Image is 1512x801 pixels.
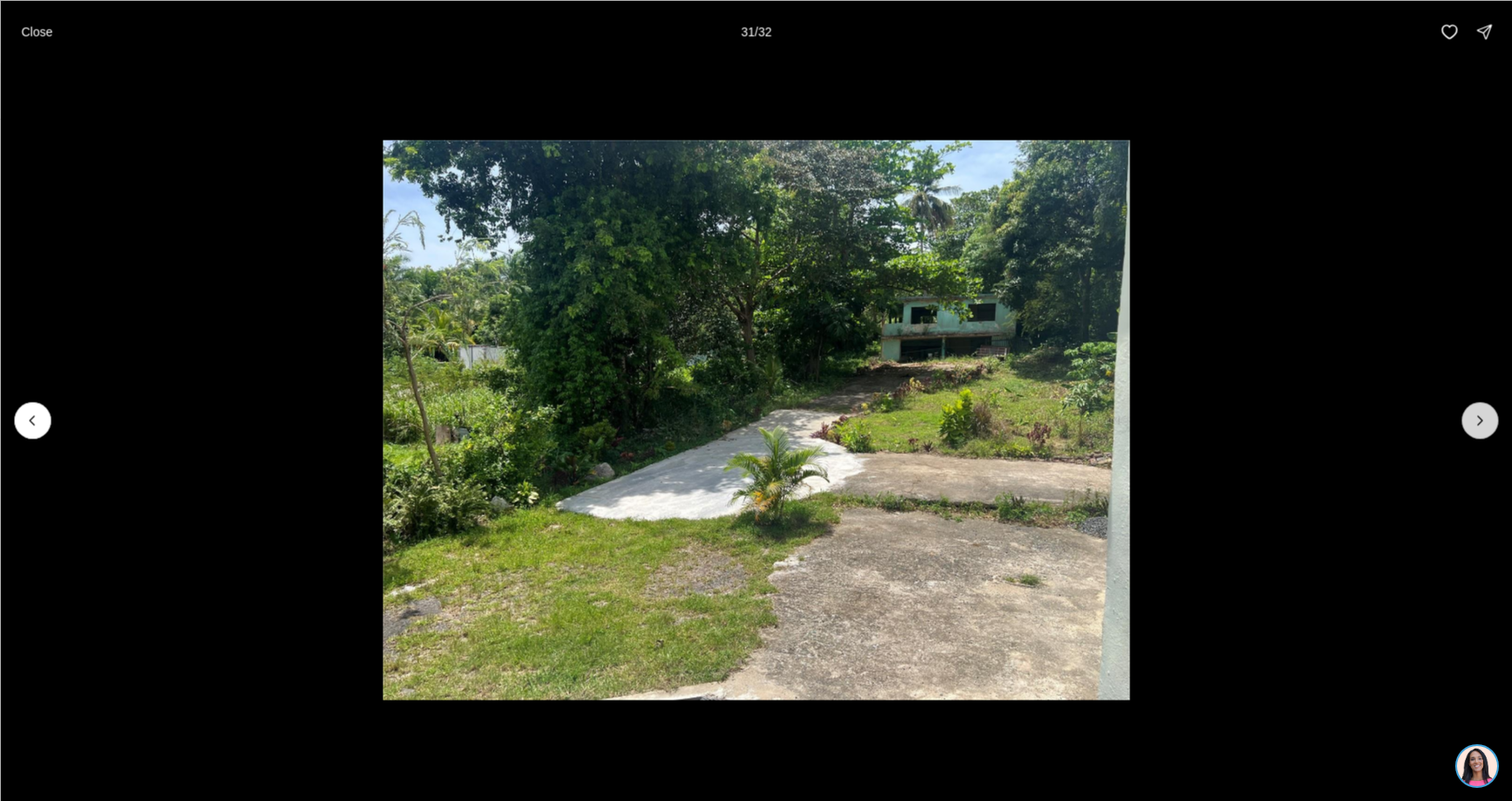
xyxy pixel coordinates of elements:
img: be3d4b55-7850-4bcb-9297-a2f9cd376e78.png [10,10,51,51]
p: Close [21,24,52,38]
button: Previous slide [14,402,51,438]
button: Close [10,14,63,49]
p: 31 / 32 [741,24,771,38]
button: Next slide [1461,402,1498,438]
